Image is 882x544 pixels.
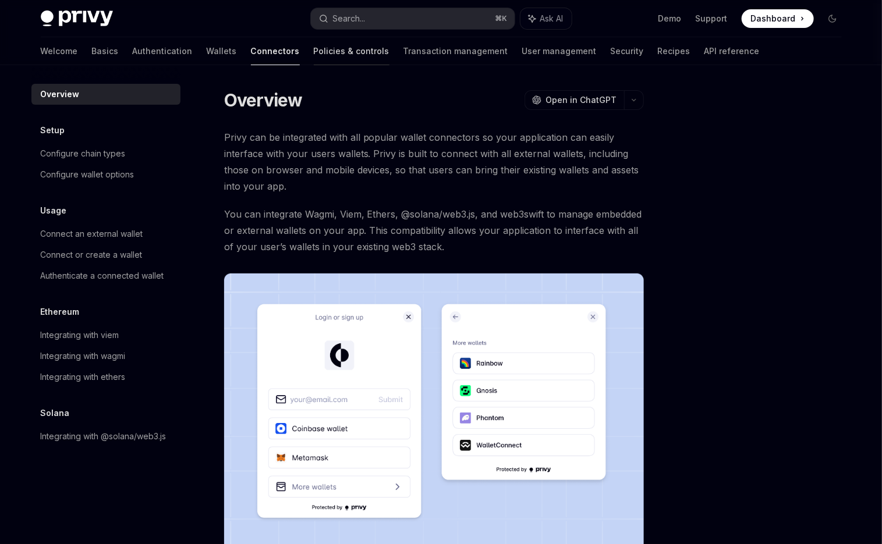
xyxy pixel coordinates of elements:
div: Configure chain types [41,147,126,161]
a: API reference [704,37,760,65]
a: Connect an external wallet [31,223,180,244]
div: Overview [41,87,80,101]
a: Connect or create a wallet [31,244,180,265]
a: Recipes [658,37,690,65]
a: Transaction management [403,37,508,65]
a: Authenticate a connected wallet [31,265,180,286]
a: Overview [31,84,180,105]
button: Open in ChatGPT [525,90,624,110]
a: Configure wallet options [31,164,180,185]
a: Policies & controls [314,37,389,65]
a: Welcome [41,37,78,65]
h5: Ethereum [41,305,80,319]
div: Integrating with ethers [41,370,126,384]
a: Integrating with @solana/web3.js [31,426,180,447]
button: Toggle dark mode [823,9,842,28]
div: Connect an external wallet [41,227,143,241]
div: Connect or create a wallet [41,248,143,262]
h5: Setup [41,123,65,137]
a: Authentication [133,37,193,65]
a: Dashboard [742,9,814,28]
div: Integrating with wagmi [41,349,126,363]
a: Security [611,37,644,65]
div: Authenticate a connected wallet [41,269,164,283]
h1: Overview [224,90,303,111]
a: Support [696,13,728,24]
button: Ask AI [520,8,572,29]
a: Connectors [251,37,300,65]
span: ⌘ K [495,14,508,23]
span: Open in ChatGPT [546,94,617,106]
div: Configure wallet options [41,168,134,182]
span: You can integrate Wagmi, Viem, Ethers, @solana/web3.js, and web3swift to manage embedded or exter... [224,206,644,255]
a: Demo [658,13,682,24]
div: Integrating with @solana/web3.js [41,429,167,443]
img: dark logo [41,10,113,27]
a: Integrating with viem [31,325,180,346]
a: Integrating with ethers [31,367,180,387]
div: Search... [333,12,366,26]
h5: Usage [41,204,67,218]
span: Dashboard [751,13,796,24]
a: User management [522,37,597,65]
a: Configure chain types [31,143,180,164]
a: Wallets [207,37,237,65]
a: Basics [92,37,119,65]
div: Integrating with viem [41,328,119,342]
span: Privy can be integrated with all popular wallet connectors so your application can easily interfa... [224,129,644,194]
button: Search...⌘K [311,8,515,29]
span: Ask AI [540,13,564,24]
a: Integrating with wagmi [31,346,180,367]
h5: Solana [41,406,70,420]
